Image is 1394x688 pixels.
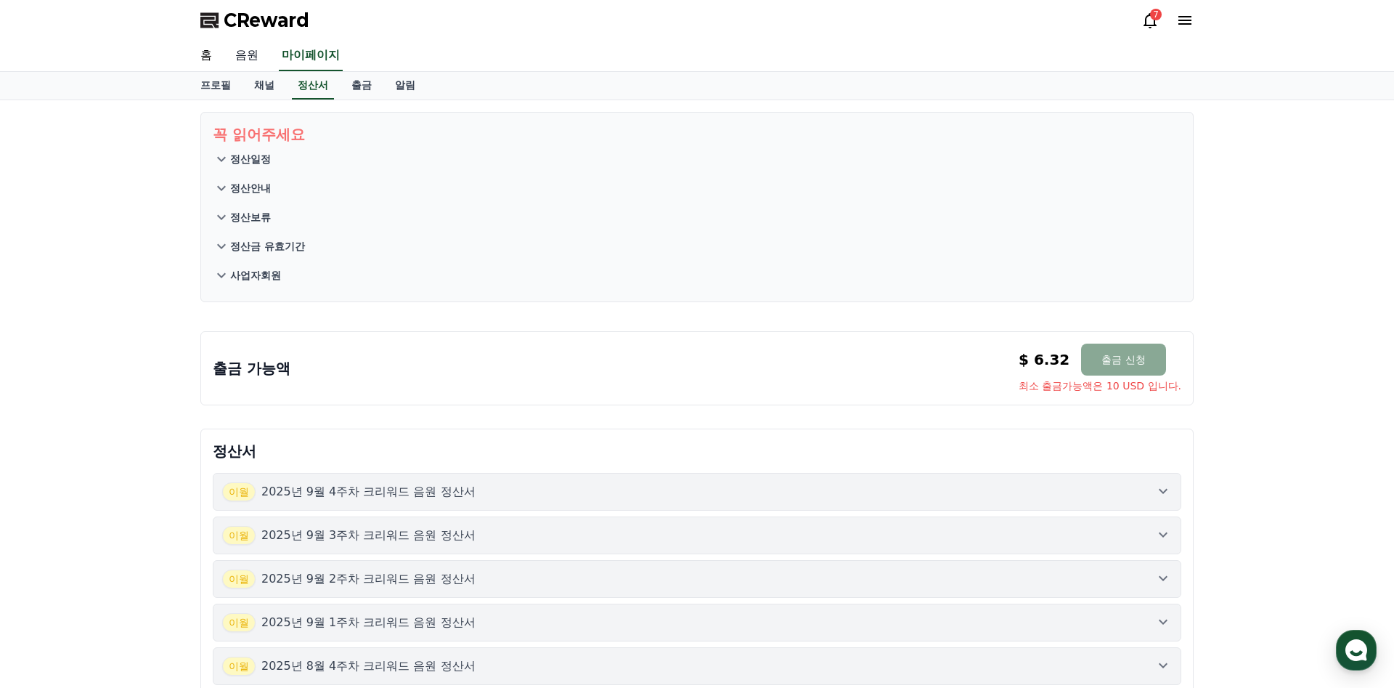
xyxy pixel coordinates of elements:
button: 이월 2025년 9월 1주차 크리워드 음원 정산서 [213,604,1181,642]
p: 2025년 9월 4주차 크리워드 음원 정산서 [261,483,476,501]
p: 2025년 9월 1주차 크리워드 음원 정산서 [261,614,476,631]
a: 마이페이지 [279,41,343,71]
p: 꼭 읽어주세요 [213,124,1181,145]
div: 올 [DATE] 가족들과 함께 풍선한 한가위 보내시길 바라며 늘 좋은 일들만 가득하시길 기원합니다! [42,52,241,96]
span: 이월 [222,657,256,676]
div: 감사합니다. [42,161,241,176]
div: 7 [1150,9,1162,20]
a: 홈 [189,41,224,71]
div: 다음주 출금은 예정대로 진행됩니다. [42,139,241,154]
a: 알림 [383,72,427,100]
span: 이월 [222,482,256,501]
p: 출금 가능액 [213,358,290,379]
button: 사업자회원 [213,261,1181,290]
button: 정산금 유효기간 [213,232,1181,261]
div: [DATE] 오전 8:30부터 운영해요 [79,24,206,36]
div: [DATE](금) ~ [DATE](목)까지 [42,118,241,132]
p: 정산보류 [230,210,271,224]
button: 이월 2025년 8월 4주차 크리워드 음원 정산서 [213,647,1181,685]
a: 프로필 [189,72,242,100]
button: 이월 2025년 9월 2주차 크리워드 음원 정산서 [213,560,1181,598]
span: 이월 [222,613,256,632]
span: CReward [224,9,309,32]
button: 정산일정 [213,145,1181,174]
div: CReward [79,8,136,24]
p: 2025년 8월 4주차 크리워드 음원 정산서 [261,657,476,675]
div: 크리워드 고객센터 휴무 안내 [42,103,241,118]
button: 출금 신청 [1081,344,1165,376]
button: 상담 시작하기 [15,458,269,487]
span: 이월 [222,570,256,588]
p: 정산금 유효기간 [230,239,305,254]
span: 최소 출금가능액은 10 USD 입니다. [1019,379,1181,393]
button: 정산안내 [213,174,1181,203]
button: 이월 2025년 9월 3주차 크리워드 음원 정산서 [213,517,1181,554]
a: 출금 [340,72,383,100]
p: 2025년 9월 2주차 크리워드 음원 정산서 [261,570,476,588]
a: 정산서 [292,72,334,100]
a: CReward [200,9,309,32]
p: 정산일정 [230,152,271,166]
p: 정산안내 [230,181,271,195]
button: 이월 2025년 9월 4주차 크리워드 음원 정산서 [213,473,1181,511]
p: 2025년 9월 3주차 크리워드 음원 정산서 [261,527,476,544]
a: 채널 [242,72,286,100]
p: 사업자회원 [230,268,281,283]
p: 정산서 [213,441,1181,461]
p: $ 6.32 [1019,349,1069,370]
button: 정산보류 [213,203,1181,232]
span: 이월 [222,526,256,545]
a: 음원 [224,41,270,71]
img: thumbnail [32,186,228,382]
a: 7 [1141,12,1159,29]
